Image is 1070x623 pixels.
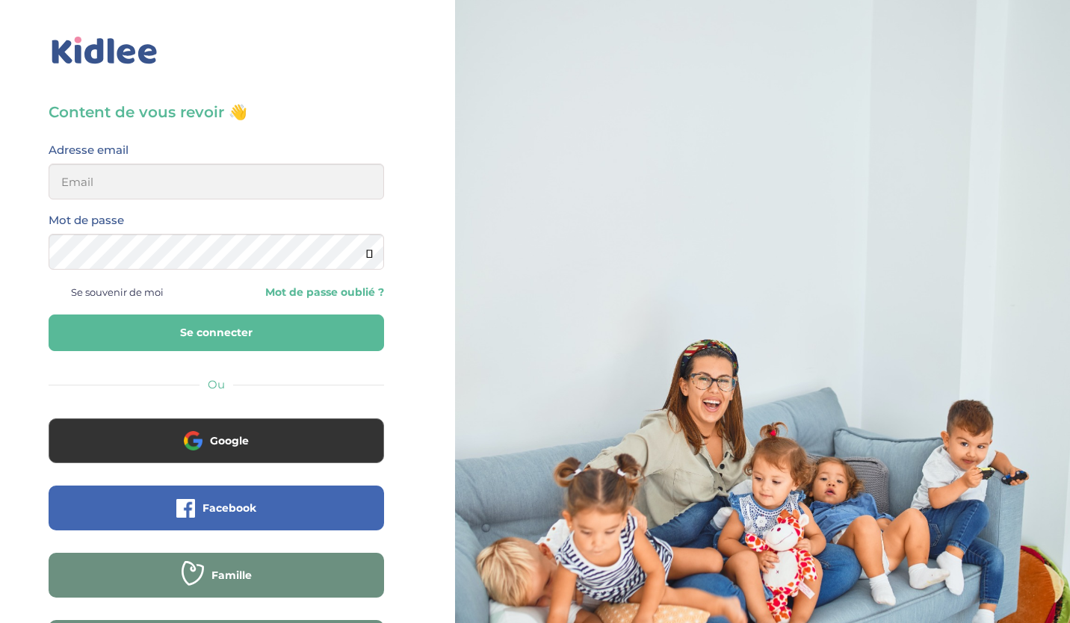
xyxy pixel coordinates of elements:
[49,553,384,598] button: Famille
[208,377,225,391] span: Ou
[176,499,195,518] img: facebook.png
[49,578,384,592] a: Famille
[49,418,384,463] button: Google
[49,486,384,530] button: Facebook
[71,282,164,302] span: Se souvenir de moi
[49,140,129,160] label: Adresse email
[49,211,124,230] label: Mot de passe
[49,34,161,68] img: logo_kidlee_bleu
[210,433,249,448] span: Google
[49,164,384,199] input: Email
[202,500,256,515] span: Facebook
[184,431,202,450] img: google.png
[49,102,384,123] h3: Content de vous revoir 👋
[211,568,252,583] span: Famille
[228,285,385,300] a: Mot de passe oublié ?
[49,511,384,525] a: Facebook
[49,314,384,351] button: Se connecter
[49,444,384,458] a: Google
